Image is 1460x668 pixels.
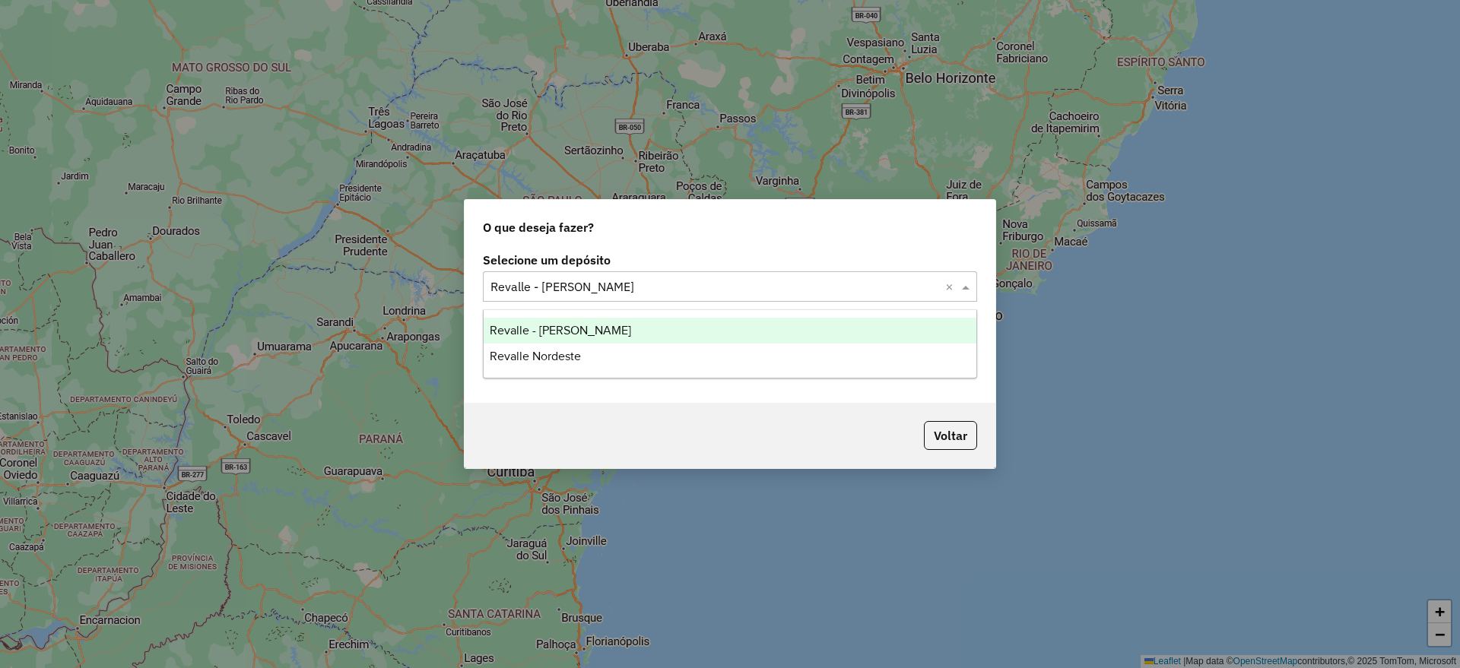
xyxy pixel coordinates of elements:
[483,309,977,378] ng-dropdown-panel: Options list
[483,218,594,236] span: O que deseja fazer?
[945,277,958,296] span: Clear all
[490,324,631,337] span: Revalle - [PERSON_NAME]
[490,350,581,362] span: Revalle Nordeste
[483,251,977,269] label: Selecione um depósito
[924,421,977,450] button: Voltar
